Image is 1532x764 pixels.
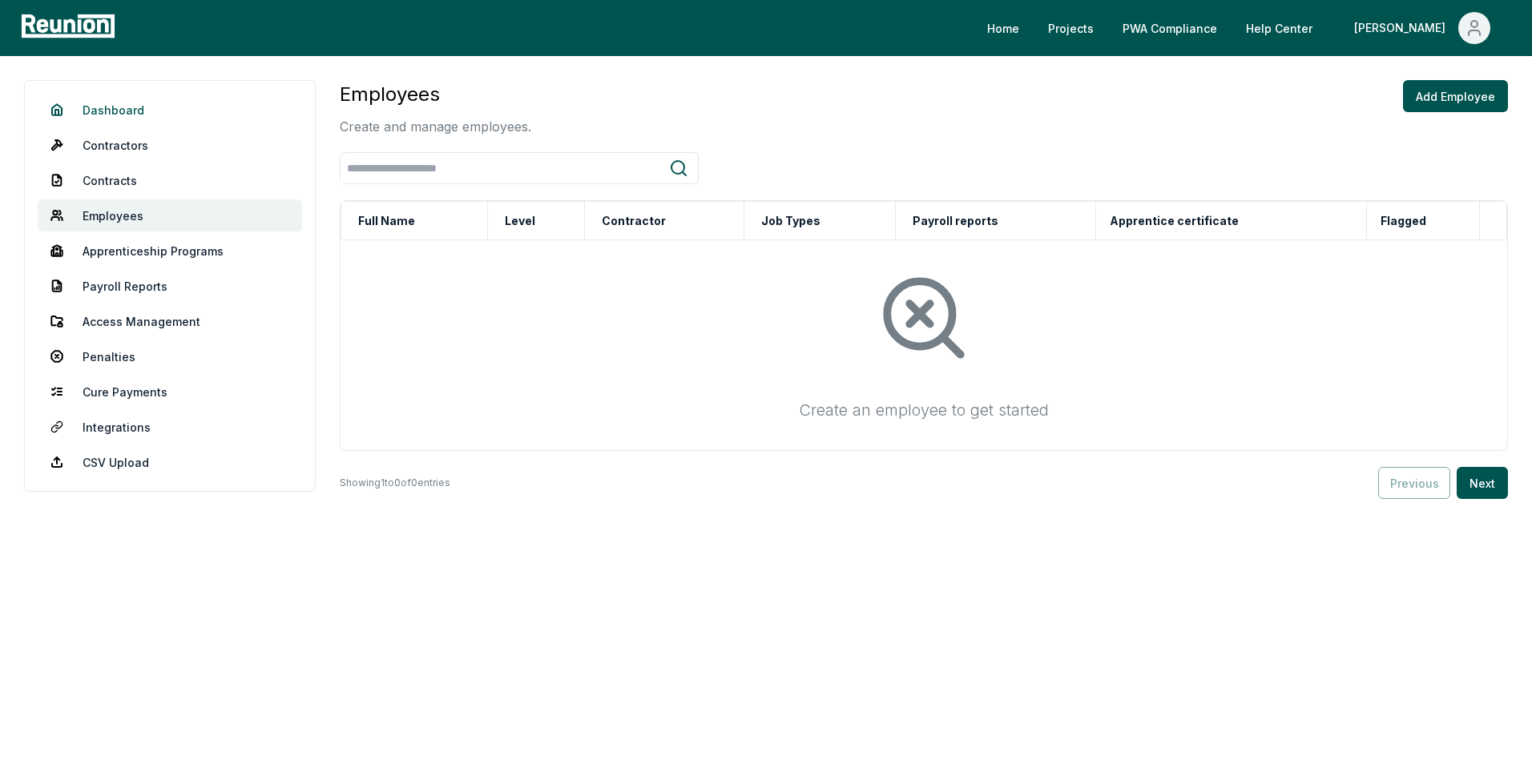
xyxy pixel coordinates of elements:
[38,129,302,161] a: Contractors
[1457,467,1508,499] button: Next
[38,270,302,302] a: Payroll Reports
[1035,12,1107,44] a: Projects
[502,205,538,237] button: Level
[38,446,302,478] a: CSV Upload
[1096,202,1366,240] th: Apprentice certificate
[38,164,302,196] a: Contracts
[38,199,302,231] a: Employees
[1341,12,1503,44] button: [PERSON_NAME]
[758,205,824,237] button: Job Types
[38,340,302,372] a: Penalties
[340,117,531,136] p: Create and manage employees.
[38,235,302,267] a: Apprenticeship Programs
[1354,12,1452,44] div: [PERSON_NAME]
[38,305,302,337] a: Access Management
[38,411,302,443] a: Integrations
[1366,202,1479,240] th: Flagged
[732,399,1116,421] div: Create an employee to get started
[909,205,1002,237] button: Payroll reports
[340,475,450,491] p: Showing 1 to 0 of 0 entries
[1110,12,1230,44] a: PWA Compliance
[974,12,1032,44] a: Home
[1403,80,1508,112] button: Add Employee
[38,376,302,408] a: Cure Payments
[1233,12,1325,44] a: Help Center
[38,94,302,126] a: Dashboard
[599,205,669,237] button: Contractor
[974,12,1516,44] nav: Main
[340,80,531,109] h3: Employees
[355,205,418,237] button: Full Name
